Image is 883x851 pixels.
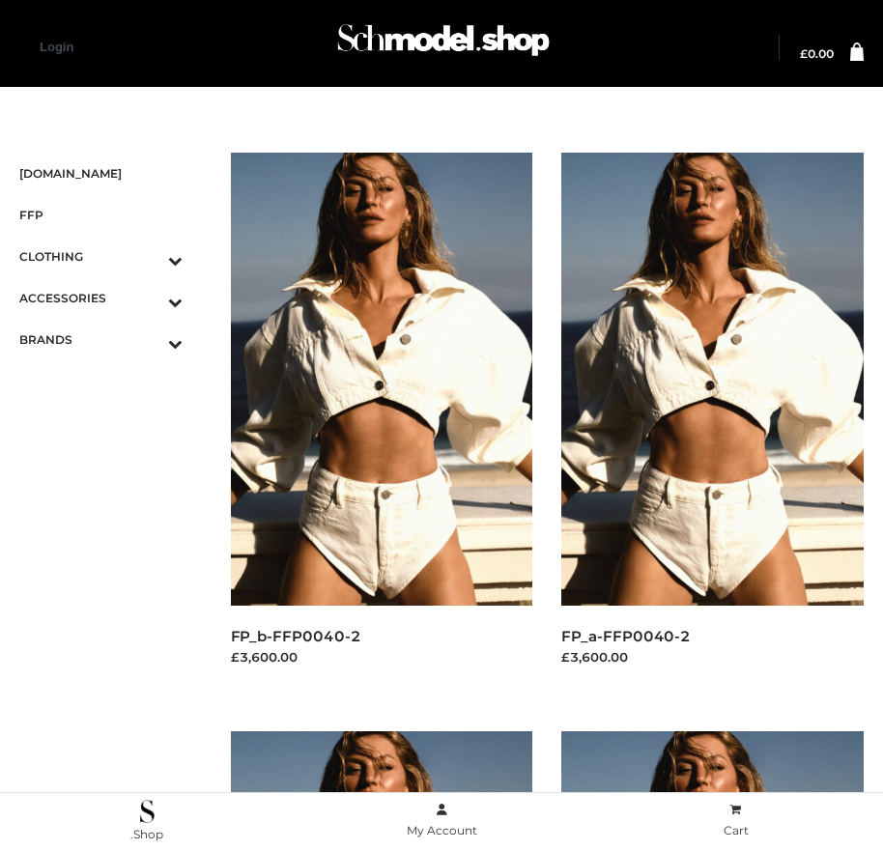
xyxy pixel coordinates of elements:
a: Schmodel Admin 964 [328,16,555,79]
a: [DOMAIN_NAME] [19,153,183,194]
span: ACCESSORIES [19,287,183,309]
a: FP_b-FFP0040-2 [231,627,361,645]
button: Toggle Submenu [115,319,183,360]
img: .Shop [140,800,155,823]
span: BRANDS [19,328,183,351]
a: £0.00 [800,48,834,60]
span: FFP [19,204,183,226]
img: Schmodel Admin 964 [332,11,555,79]
a: BRANDSToggle Submenu [19,319,183,360]
bdi: 0.00 [800,46,834,61]
a: Cart [588,799,883,842]
a: Login [40,40,73,54]
a: FP_a-FFP0040-2 [561,627,691,645]
a: ACCESSORIESToggle Submenu [19,277,183,319]
span: CLOTHING [19,245,183,268]
span: My Account [407,823,477,837]
a: FFP [19,194,183,236]
span: .Shop [130,827,163,841]
span: £ [800,46,808,61]
button: Toggle Submenu [115,277,183,319]
div: £3,600.00 [231,647,533,667]
div: £3,600.00 [561,647,864,667]
span: Cart [724,823,749,837]
a: My Account [295,799,589,842]
button: Toggle Submenu [115,236,183,277]
span: [DOMAIN_NAME] [19,162,183,184]
a: CLOTHINGToggle Submenu [19,236,183,277]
